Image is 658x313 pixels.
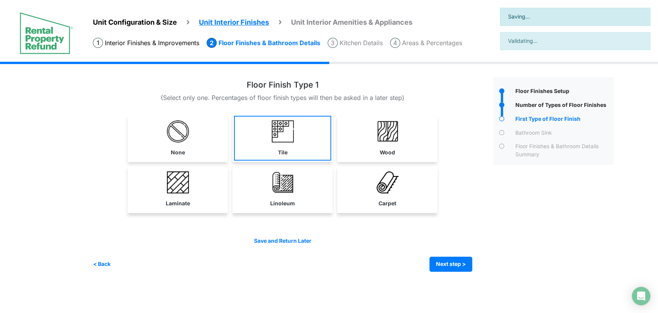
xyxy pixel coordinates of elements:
span: Unit Configuration & Size [93,18,177,26]
span: Unit Interior Amenities & Appliances [291,18,412,26]
label: Tile [278,149,288,157]
span: Saving... [508,13,642,21]
div: Floor Finishes Setup [513,87,613,97]
label: Laminate [166,200,190,208]
div: First Type of Floor Finish [513,115,613,125]
div: Number of Types of Floor Finishes [513,101,613,111]
img: carpet.png [377,171,399,193]
div: Bathroom Sink [513,129,613,139]
li: Interior Finishes & Improvements [93,38,199,48]
div: Open Intercom Messenger [632,287,650,305]
span: Unit Interior Finishes [199,18,269,26]
p: (Select only one. Percentages of floor finish types will then be asked in a later step) [93,93,472,102]
label: Carpet [379,200,396,208]
img: HVAC-none.png [167,120,189,142]
li: Kitchen Details [328,38,383,48]
h3: Floor Finish Type 1 [247,80,319,90]
img: spp logo [19,12,74,54]
button: < Back [93,257,111,272]
button: Next step > [429,257,472,272]
img: wood.png [377,120,399,142]
a: Save and Return Later [254,238,311,244]
img: laminate_3.png [167,171,189,193]
label: Wood [380,149,395,157]
label: None [171,149,185,157]
li: Areas & Percentages [390,38,462,48]
div: Floor Finishes & Bathroom Details Summary [513,142,613,159]
img: tile1.png [272,120,294,142]
span: Validating... [508,37,642,45]
label: Linoleum [270,200,295,208]
img: linoleum.png [272,171,294,193]
li: Floor Finishes & Bathroom Details [207,38,320,48]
